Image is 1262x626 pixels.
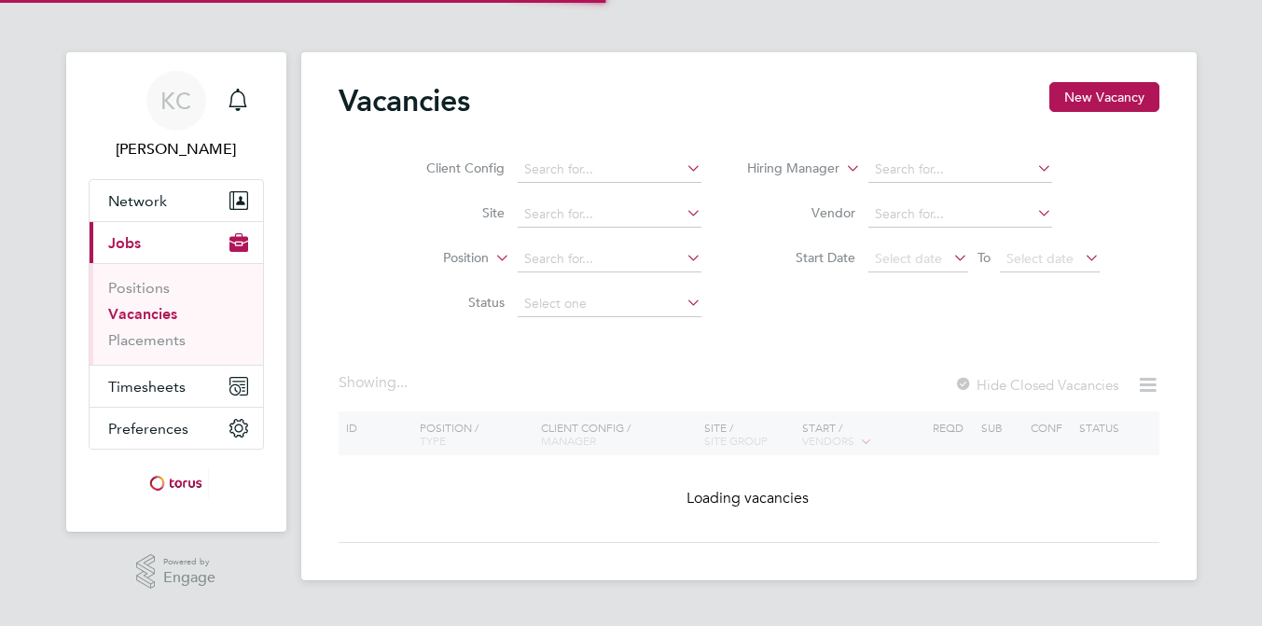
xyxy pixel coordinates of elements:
input: Search for... [518,246,701,272]
span: ... [396,373,408,392]
div: Jobs [90,263,263,365]
h2: Vacancies [339,82,470,119]
span: Powered by [163,554,215,570]
span: Network [108,192,167,210]
label: Hide Closed Vacancies [954,376,1118,394]
span: KC [160,89,191,113]
button: Network [90,180,263,221]
button: New Vacancy [1049,82,1159,112]
span: Preferences [108,420,188,438]
button: Preferences [90,408,263,449]
span: Timesheets [108,378,186,396]
a: Go to home page [89,468,264,498]
input: Search for... [868,157,1052,183]
input: Search for... [518,157,701,183]
a: Vacancies [108,305,177,323]
input: Search for... [518,202,701,228]
label: Start Date [748,249,855,266]
span: To [972,245,996,270]
input: Select one [518,291,701,317]
label: Site [397,204,505,221]
button: Jobs [90,222,263,263]
label: Status [397,294,505,311]
button: Timesheets [90,366,263,407]
span: Jobs [108,234,141,252]
nav: Main navigation [66,52,286,532]
label: Client Config [397,160,505,176]
a: KC[PERSON_NAME] [89,71,264,160]
img: torus-logo-retina.png [143,468,208,498]
span: Select date [1006,250,1074,267]
label: Hiring Manager [732,160,839,178]
input: Search for... [868,202,1052,228]
a: Powered byEngage [136,554,215,590]
a: Positions [108,279,170,297]
span: Select date [875,250,942,267]
div: Showing [339,373,411,393]
label: Position [381,249,489,268]
span: Karl Coleman [89,138,264,160]
label: Vendor [748,204,855,221]
span: Engage [163,570,215,586]
a: Placements [108,331,186,349]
